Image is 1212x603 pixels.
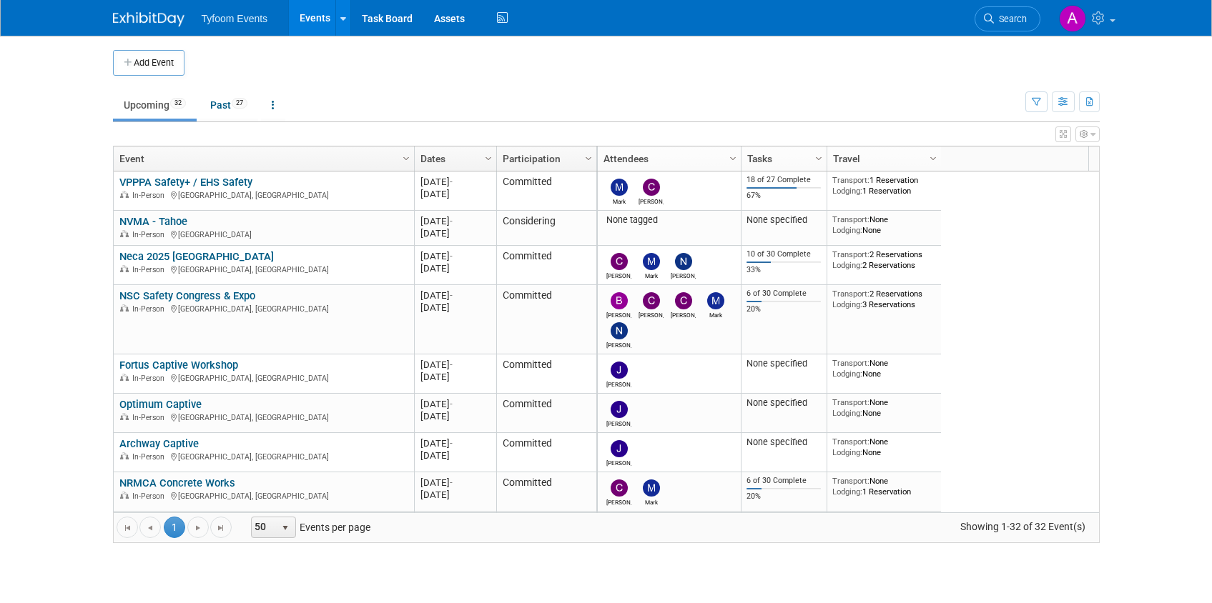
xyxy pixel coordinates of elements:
[832,289,935,309] div: 2 Reservations 3 Reservations
[119,450,408,462] div: [GEOGRAPHIC_DATA], [GEOGRAPHIC_DATA]
[832,369,862,379] span: Lodging:
[975,6,1040,31] a: Search
[420,301,490,314] div: [DATE]
[832,487,862,497] span: Lodging:
[747,476,821,486] div: 6 of 30 Complete
[947,517,1098,537] span: Showing 1-32 of 32 Event(s)
[747,304,821,314] div: 20%
[132,191,169,200] span: In-Person
[747,175,821,185] div: 18 of 27 Complete
[113,12,184,26] img: ExhibitDay
[606,339,631,349] div: Nathan Nelson
[832,397,935,418] div: None None
[496,433,596,472] td: Committed
[925,146,941,168] a: Column Settings
[119,359,238,372] a: Fortus Captive Workshop
[994,14,1027,24] span: Search
[606,196,631,205] div: Mark Nelson
[643,479,660,497] img: Mark Nelson
[420,437,490,449] div: [DATE]
[420,371,490,383] div: [DATE]
[832,476,869,486] span: Transport:
[450,290,453,301] span: -
[496,285,596,354] td: Committed
[606,309,631,319] div: Brandon Nelson
[199,91,258,119] a: Past27
[450,438,453,449] span: -
[606,379,631,388] div: Jason Cuskelly
[811,146,827,168] a: Column Settings
[420,477,490,489] div: [DATE]
[747,146,817,171] a: Tasks
[483,153,494,164] span: Column Settings
[643,179,660,196] img: Corbin Nelson
[747,397,821,409] div: None specified
[747,249,821,259] div: 10 of 30 Complete
[119,250,274,263] a: Neca 2025 [GEOGRAPHIC_DATA]
[450,251,453,261] span: -
[139,517,161,538] a: Go to the previous page
[420,215,490,227] div: [DATE]
[215,522,227,534] span: Go to the last page
[120,413,129,420] img: In-Person Event
[833,146,932,171] a: Travel
[639,196,664,205] div: Corbin Nelson
[119,176,252,189] a: VPPPA Safety+ / EHS Safety
[611,362,628,379] img: Jason Cuskelly
[496,211,596,246] td: Considering
[832,397,869,407] span: Transport:
[496,512,596,551] td: Committed
[117,517,138,538] a: Go to the first page
[832,358,869,368] span: Transport:
[832,249,869,259] span: Transport:
[747,289,821,299] div: 6 of 30 Complete
[420,449,490,462] div: [DATE]
[832,225,862,235] span: Lodging:
[611,479,628,497] img: Corbin Nelson
[603,214,735,226] div: None tagged
[611,253,628,270] img: Corbin Nelson
[707,292,724,309] img: Mark Nelson
[611,292,628,309] img: Brandon Nelson
[611,440,628,457] img: Jason Cuskelly
[119,289,255,302] a: NSC Safety Congress & Expo
[119,411,408,423] div: [GEOGRAPHIC_DATA], [GEOGRAPHIC_DATA]
[832,249,935,270] div: 2 Reservations 2 Reservations
[400,153,412,164] span: Column Settings
[210,517,232,538] a: Go to the last page
[119,372,408,384] div: [GEOGRAPHIC_DATA], [GEOGRAPHIC_DATA]
[481,146,496,168] a: Column Settings
[420,227,490,239] div: [DATE]
[113,50,184,76] button: Add Event
[120,265,129,272] img: In-Person Event
[832,175,935,196] div: 1 Reservation 1 Reservation
[132,492,169,501] span: In-Person
[927,153,939,164] span: Column Settings
[252,517,276,537] span: 50
[420,398,490,410] div: [DATE]
[132,304,169,314] span: In-Person
[675,292,692,309] img: Chris Walker
[747,437,821,448] div: None specified
[606,270,631,279] div: Corbin Nelson
[813,153,824,164] span: Column Settings
[144,522,156,534] span: Go to the previous page
[120,374,129,381] img: In-Person Event
[606,457,631,467] div: Jason Cuskelly
[832,476,935,497] div: None 1 Reservation
[119,215,187,228] a: NVMA - Tahoe
[583,153,594,164] span: Column Settings
[420,146,487,171] a: Dates
[120,452,129,459] img: In-Person Event
[120,304,129,312] img: In-Person Event
[450,216,453,226] span: -
[120,191,129,198] img: In-Person Event
[603,146,731,171] a: Attendees
[420,188,490,200] div: [DATE]
[832,437,935,457] div: None None
[119,263,408,275] div: [GEOGRAPHIC_DATA], [GEOGRAPHIC_DATA]
[119,398,202,411] a: Optimum Captive
[639,309,664,319] div: Corbin Nelson
[747,492,821,502] div: 20%
[120,492,129,499] img: In-Person Event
